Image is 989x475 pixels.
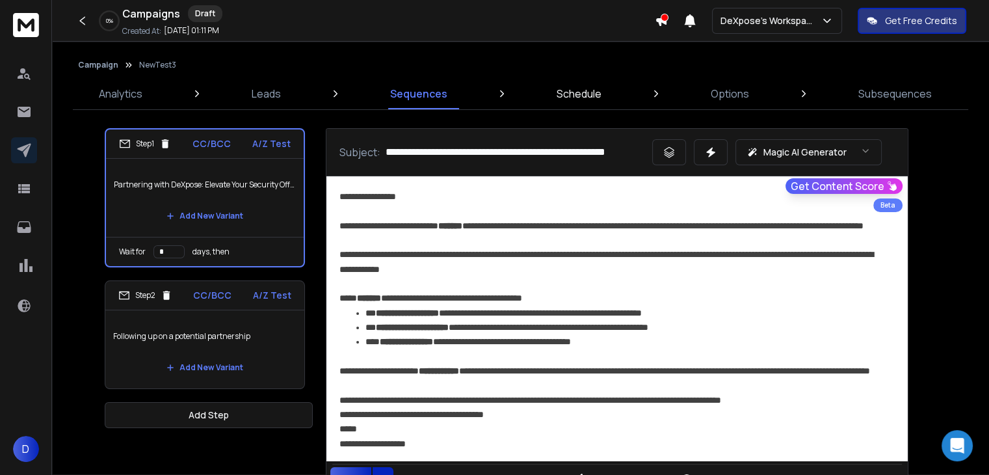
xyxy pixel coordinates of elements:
[91,78,150,109] a: Analytics
[851,78,940,109] a: Subsequences
[164,25,219,36] p: [DATE] 01:11 PM
[122,6,180,21] h1: Campaigns
[557,86,601,102] p: Schedule
[942,430,973,461] div: Open Intercom Messenger
[785,178,903,194] button: Get Content Score
[720,14,821,27] p: DeXpose's Workspace
[252,137,291,150] p: A/Z Test
[156,203,254,229] button: Add New Variant
[192,247,230,257] p: days, then
[13,436,39,462] button: D
[188,5,222,22] div: Draft
[244,78,289,109] a: Leads
[122,26,161,36] p: Created At:
[119,247,146,257] p: Wait for
[118,290,172,301] div: Step 2
[763,146,847,159] p: Magic AI Generator
[139,60,176,70] p: NewTest3
[549,78,609,109] a: Schedule
[858,8,966,34] button: Get Free Credits
[119,138,171,150] div: Step 1
[885,14,957,27] p: Get Free Credits
[193,289,231,302] p: CC/BCC
[113,318,297,355] p: Following up on a potential partnership
[858,86,932,102] p: Subsequences
[105,402,313,428] button: Add Step
[382,78,455,109] a: Sequences
[703,78,757,109] a: Options
[735,139,882,165] button: Magic AI Generator
[711,86,749,102] p: Options
[106,17,113,25] p: 0 %
[873,198,903,212] div: Beta
[156,355,254,381] button: Add New Variant
[114,167,296,203] p: Partnering with DeXpose: Elevate Your Security Offerings
[339,144,380,160] p: Subject:
[252,86,281,102] p: Leads
[105,128,305,267] li: Step1CC/BCCA/Z TestPartnering with DeXpose: Elevate Your Security OfferingsAdd New VariantWait fo...
[390,86,447,102] p: Sequences
[192,137,231,150] p: CC/BCC
[99,86,142,102] p: Analytics
[78,60,118,70] button: Campaign
[253,289,291,302] p: A/Z Test
[105,280,305,389] li: Step2CC/BCCA/Z TestFollowing up on a potential partnershipAdd New Variant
